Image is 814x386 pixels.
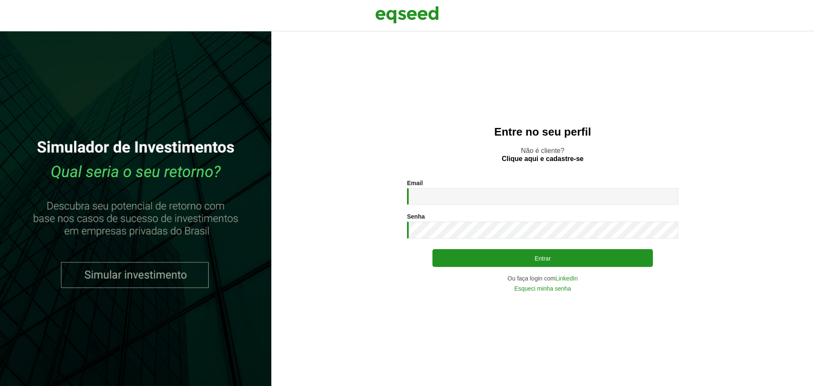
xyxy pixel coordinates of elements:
[407,214,425,219] label: Senha
[502,156,584,162] a: Clique aqui e cadastre-se
[288,126,797,138] h2: Entre no seu perfil
[375,4,439,25] img: EqSeed Logo
[407,180,423,186] label: Email
[514,286,571,292] a: Esqueci minha senha
[407,275,678,281] div: Ou faça login com
[555,275,578,281] a: LinkedIn
[432,249,653,267] button: Entrar
[288,147,797,163] p: Não é cliente?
